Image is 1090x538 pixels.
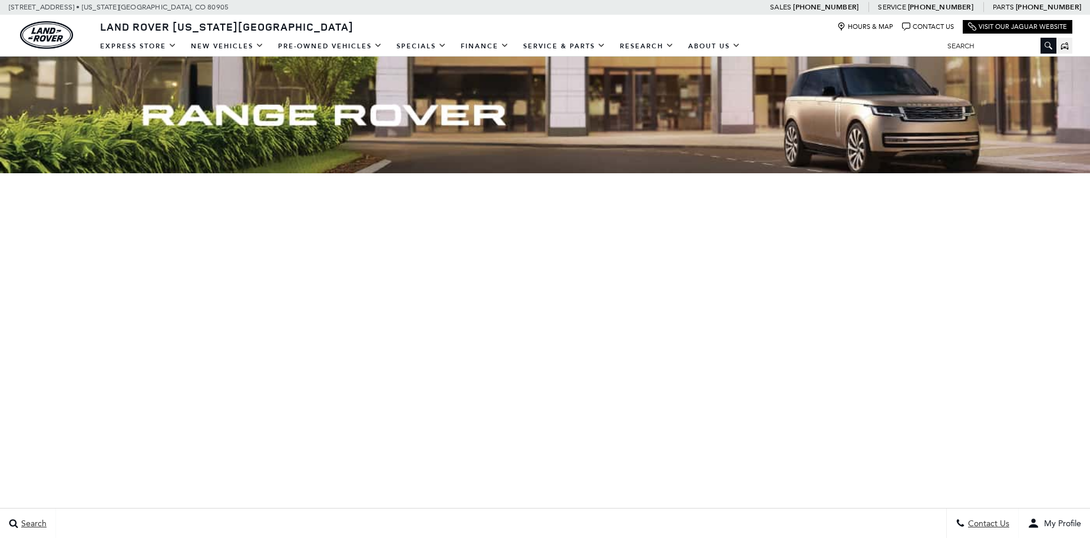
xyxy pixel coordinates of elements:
[1016,2,1081,12] a: [PHONE_NUMBER]
[1039,519,1081,529] span: My Profile
[902,22,954,31] a: Contact Us
[9,3,229,11] a: [STREET_ADDRESS] • [US_STATE][GEOGRAPHIC_DATA], CO 80905
[271,36,389,57] a: Pre-Owned Vehicles
[93,36,184,57] a: EXPRESS STORE
[837,22,893,31] a: Hours & Map
[878,3,906,11] span: Service
[18,519,47,529] span: Search
[681,36,748,57] a: About Us
[389,36,454,57] a: Specials
[184,36,271,57] a: New Vehicles
[613,36,681,57] a: Research
[20,21,73,49] a: land-rover
[454,36,516,57] a: Finance
[20,21,73,49] img: Land Rover
[770,3,791,11] span: Sales
[100,19,354,34] span: Land Rover [US_STATE][GEOGRAPHIC_DATA]
[1019,509,1090,538] button: user-profile-menu
[968,22,1067,31] a: Visit Our Jaguar Website
[93,36,748,57] nav: Main Navigation
[908,2,973,12] a: [PHONE_NUMBER]
[993,3,1014,11] span: Parts
[965,519,1009,529] span: Contact Us
[516,36,613,57] a: Service & Parts
[793,2,858,12] a: [PHONE_NUMBER]
[939,39,1056,53] input: Search
[93,19,361,34] a: Land Rover [US_STATE][GEOGRAPHIC_DATA]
